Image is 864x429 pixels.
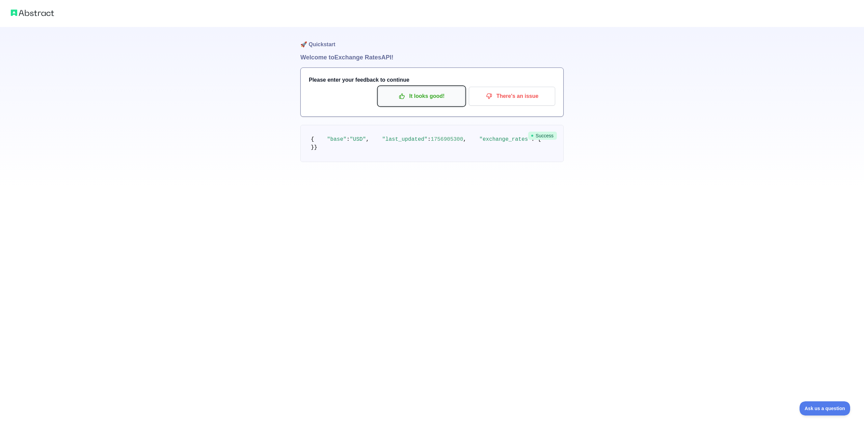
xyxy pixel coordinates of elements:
button: There's an issue [469,87,555,106]
img: Abstract logo [11,8,54,18]
span: { [311,136,314,142]
iframe: Toggle Customer Support [800,401,850,415]
h1: 🚀 Quickstart [300,27,564,53]
span: , [463,136,466,142]
p: It looks good! [383,90,460,102]
span: , [366,136,369,142]
code: } } [311,136,609,151]
span: 1756905300 [431,136,463,142]
span: "base" [327,136,347,142]
span: : [347,136,350,142]
h3: Please enter your feedback to continue [309,76,555,84]
span: : [428,136,431,142]
span: "exchange_rates" [479,136,531,142]
button: It looks good! [378,87,465,106]
span: "USD" [350,136,366,142]
span: Success [528,132,557,140]
p: There's an issue [474,90,550,102]
h1: Welcome to Exchange Rates API! [300,53,564,62]
span: "last_updated" [382,136,427,142]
